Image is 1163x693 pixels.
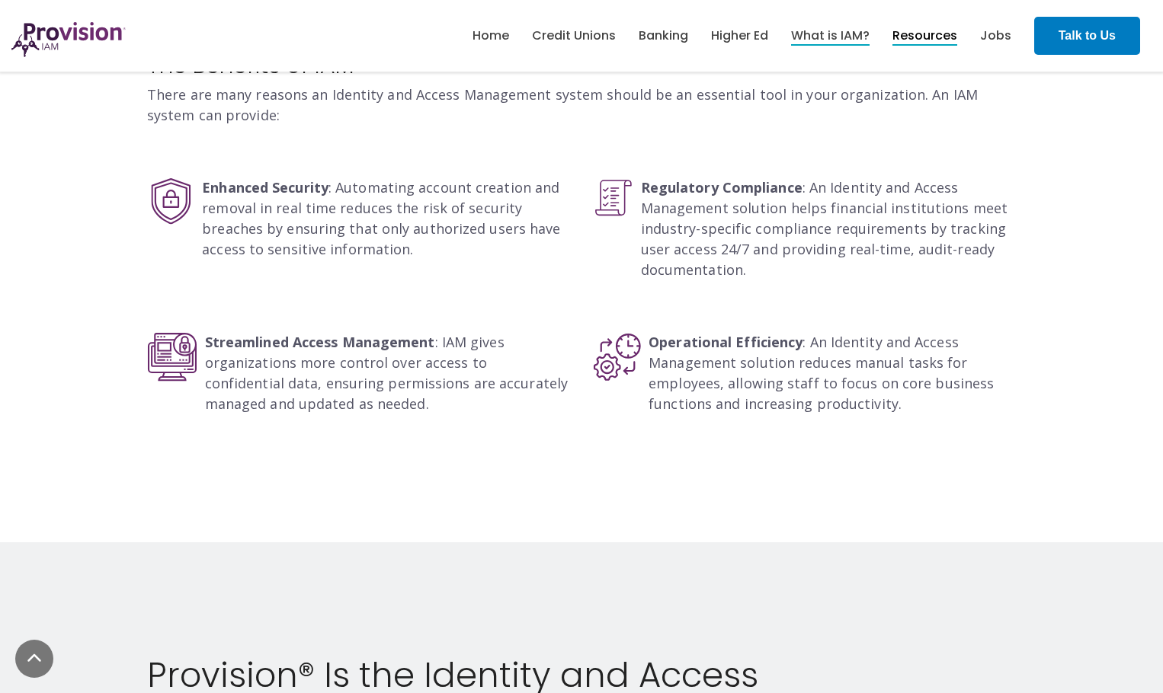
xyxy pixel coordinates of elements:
[147,332,197,383] img: confidential
[202,178,328,196] strong: Enhanced Security
[473,23,509,49] a: Home
[641,178,803,196] strong: Regulatory Compliance
[11,22,126,57] img: ProvisionIAM-Logo-Purple
[892,23,957,49] a: Resources
[147,53,1016,78] h3: The Benefits of IAM
[980,23,1011,49] a: Jobs
[639,23,688,49] a: Banking
[532,23,616,49] a: Credit Unions
[791,23,870,49] a: What is IAM?
[649,332,1016,414] p: : An Identity and Access Management solution reduces manual tasks for employees, allowing staff t...
[205,332,570,414] p: : IAM gives organizations more control over access to confidential data, ensuring permissions are...
[593,177,633,218] img: compliance
[205,333,435,351] strong: Streamlined Access Management
[641,177,1016,280] p: : An Identity and Access Management solution helps financial institutions meet industry-specific ...
[147,85,1016,126] p: There are many reasons an Identity and Access Management system should be an essential tool in yo...
[1059,29,1116,42] strong: Talk to Us
[147,177,194,225] img: security-shield
[711,23,768,49] a: Higher Ed
[649,333,803,351] strong: Operational Efficiency
[461,11,1023,60] nav: menu
[593,332,641,381] img: productivity-clock
[202,177,570,260] p: : Automating account creation and removal in real time reduces the risk of security breaches by e...
[1034,17,1140,55] a: Talk to Us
